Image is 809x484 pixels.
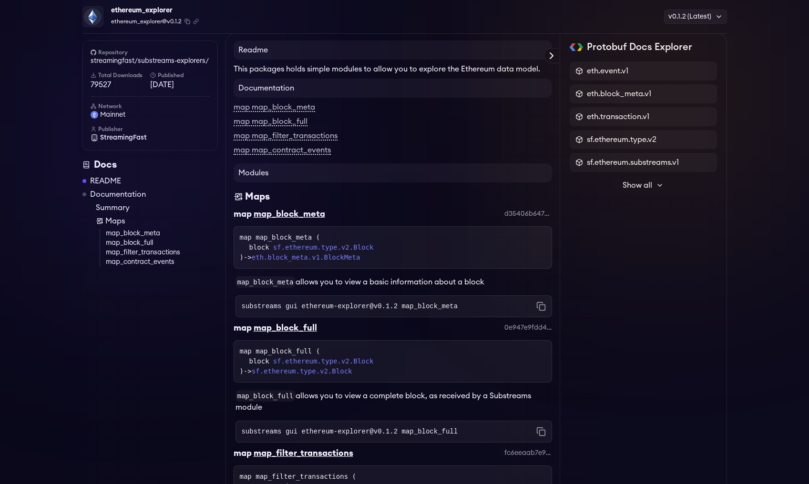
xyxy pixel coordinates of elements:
h4: Modules [234,163,552,182]
a: Maps [96,215,218,227]
div: map [234,321,252,334]
p: allows you to view a complete block, as received by a Substreams module [236,390,552,413]
a: map_block_meta [106,229,218,238]
div: map_filter_transactions [254,446,353,460]
img: Map icon [96,217,103,225]
span: [DATE] [150,79,210,91]
span: eth.block_meta.v1 [587,88,651,100]
span: -> [244,253,360,261]
span: -> [244,367,352,375]
a: eth.block_meta.v1.BlockMeta [252,253,360,261]
span: sf.ethereum.type.v2 [587,134,656,145]
code: substreams gui ethereum-explorer@v0.1.2 map_block_meta [242,302,458,311]
img: Maps icon [234,190,243,203]
button: Copy .spkg link to clipboard [193,19,199,24]
code: map_block_full [236,390,296,402]
h6: Published [150,71,210,79]
img: mainnet [91,111,98,119]
div: ethereum_explorer [111,4,199,17]
a: Summary [96,202,218,213]
div: block [249,356,546,366]
p: allows you to view a basic information about a block [236,276,552,288]
a: map map_block_full [234,118,307,126]
h2: Protobuf Docs Explorer [587,40,692,54]
a: map_contract_events [106,257,218,267]
div: map map_block_full ( ) [240,346,546,376]
a: sf.ethereum.type.v2.Block [273,242,374,252]
span: 79527 [91,79,150,91]
div: Maps [245,190,270,203]
div: v0.1.2 (Latest) [664,10,727,24]
span: sf.ethereum.substreams.v1 [587,157,679,168]
a: map map_block_meta [234,103,315,112]
h6: Network [91,102,210,110]
h6: Repository [91,49,210,56]
h6: Total Downloads [91,71,150,79]
a: sf.ethereum.type.v2.Block [252,367,352,375]
div: d35406b647b264577e288fdbc0b90aec9f67c5b9 [504,209,552,219]
code: substreams gui ethereum-explorer@v0.1.2 map_block_full [242,427,458,436]
div: Docs [82,158,218,171]
div: map_block_full [254,321,317,334]
span: eth.event.v1 [587,65,628,77]
button: Copy package name and version [184,19,190,24]
div: 0e947e9fdd4af3c137ff850907b090aa12b469bb [504,323,552,333]
a: map_block_full [106,238,218,248]
a: streamingfast/substreams-explorers/ [91,56,210,66]
span: mainnet [100,110,125,120]
div: fc6eeaab7e962cd4577279bd3236ed5f986ef3a2 [504,448,552,458]
div: map [234,207,252,221]
a: map_filter_transactions [106,248,218,257]
a: sf.ethereum.type.v2.Block [273,356,374,366]
code: map_block_meta [236,276,296,288]
button: Copy command to clipboard [536,427,546,436]
div: map map_block_meta ( ) [240,232,546,262]
button: Copy command to clipboard [536,302,546,311]
a: README [90,175,121,187]
img: Package Logo [83,7,103,27]
p: This packages holds simple modules to allow you to explore the Ethereum data model. [234,63,552,75]
span: Show all [623,180,652,191]
img: Protobuf [570,43,584,51]
img: github [91,50,96,55]
a: StreamingFast [91,133,210,142]
span: eth.transaction.v1 [587,111,649,122]
a: map map_filter_transactions [234,132,338,141]
a: mainnet [91,110,210,120]
a: map map_contract_events [234,146,331,155]
h6: Publisher [91,125,210,133]
h4: Readme [234,40,552,60]
h4: Documentation [234,79,552,98]
span: ethereum_explorer@v0.1.2 [111,17,182,26]
div: block [249,242,546,252]
button: Show all [570,176,717,195]
span: StreamingFast [100,133,147,142]
a: Documentation [90,189,146,200]
div: map [234,446,252,460]
div: map_block_meta [254,207,325,221]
